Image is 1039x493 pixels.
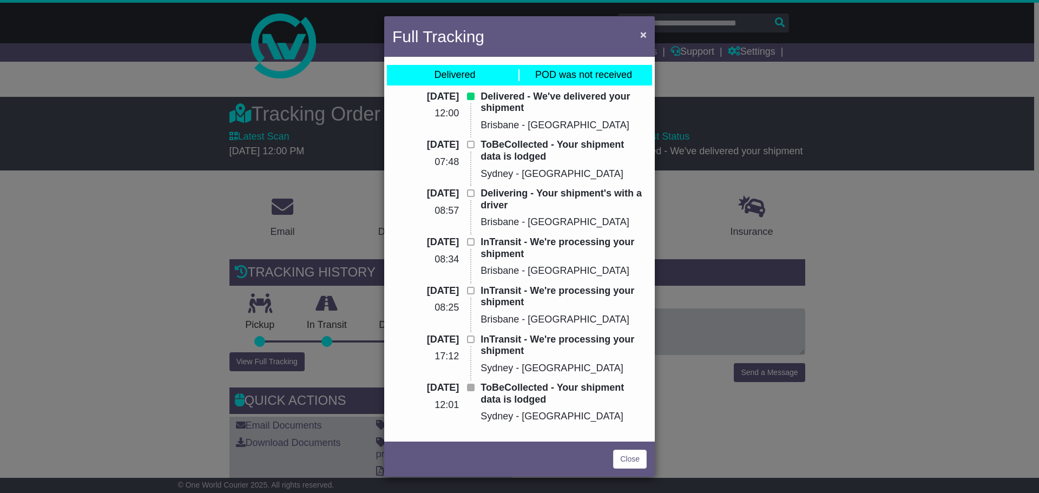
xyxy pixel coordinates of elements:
[481,411,647,423] p: Sydney - [GEOGRAPHIC_DATA]
[392,351,459,363] p: 17:12
[392,382,459,394] p: [DATE]
[481,168,647,180] p: Sydney - [GEOGRAPHIC_DATA]
[640,28,647,41] span: ×
[392,254,459,266] p: 08:34
[392,302,459,314] p: 08:25
[392,399,459,411] p: 12:01
[481,334,647,357] p: InTransit - We're processing your shipment
[481,216,647,228] p: Brisbane - [GEOGRAPHIC_DATA]
[392,108,459,120] p: 12:00
[392,24,484,49] h4: Full Tracking
[481,91,647,114] p: Delivered - We've delivered your shipment
[392,91,459,103] p: [DATE]
[392,236,459,248] p: [DATE]
[392,205,459,217] p: 08:57
[481,265,647,277] p: Brisbane - [GEOGRAPHIC_DATA]
[481,139,647,162] p: ToBeCollected - Your shipment data is lodged
[481,363,647,374] p: Sydney - [GEOGRAPHIC_DATA]
[481,120,647,132] p: Brisbane - [GEOGRAPHIC_DATA]
[613,450,647,469] a: Close
[635,23,652,45] button: Close
[434,69,475,81] div: Delivered
[481,314,647,326] p: Brisbane - [GEOGRAPHIC_DATA]
[392,188,459,200] p: [DATE]
[392,334,459,346] p: [DATE]
[481,188,647,211] p: Delivering - Your shipment's with a driver
[392,139,459,151] p: [DATE]
[481,285,647,308] p: InTransit - We're processing your shipment
[535,69,632,80] span: POD was not received
[392,285,459,297] p: [DATE]
[481,382,647,405] p: ToBeCollected - Your shipment data is lodged
[481,236,647,260] p: InTransit - We're processing your shipment
[392,156,459,168] p: 07:48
